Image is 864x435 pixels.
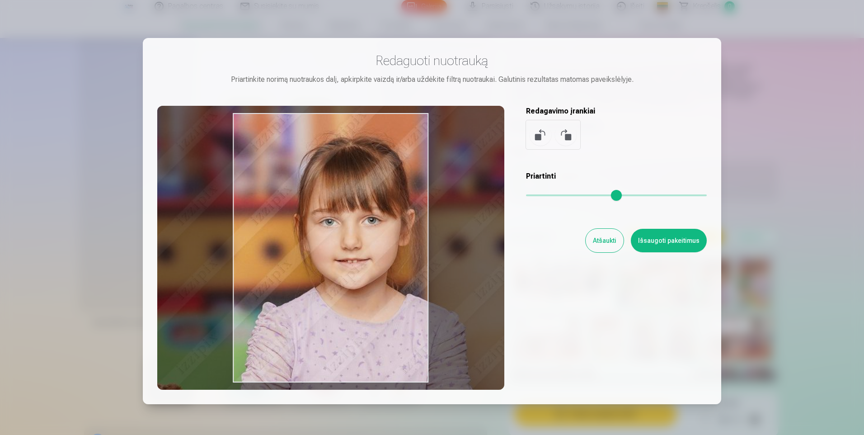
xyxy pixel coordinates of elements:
[631,229,707,252] button: Išsaugoti pakeitimus
[157,52,707,69] h3: Redaguoti nuotrauką
[157,74,707,85] div: Priartinkite norimą nuotraukos dalį, apkirpkite vaizdą ir/arba uždėkite filtrą nuotraukai. Galuti...
[526,106,707,117] h5: Redagavimo įrankiai
[526,171,707,182] h5: Priartinti
[586,229,624,252] button: Atšaukti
